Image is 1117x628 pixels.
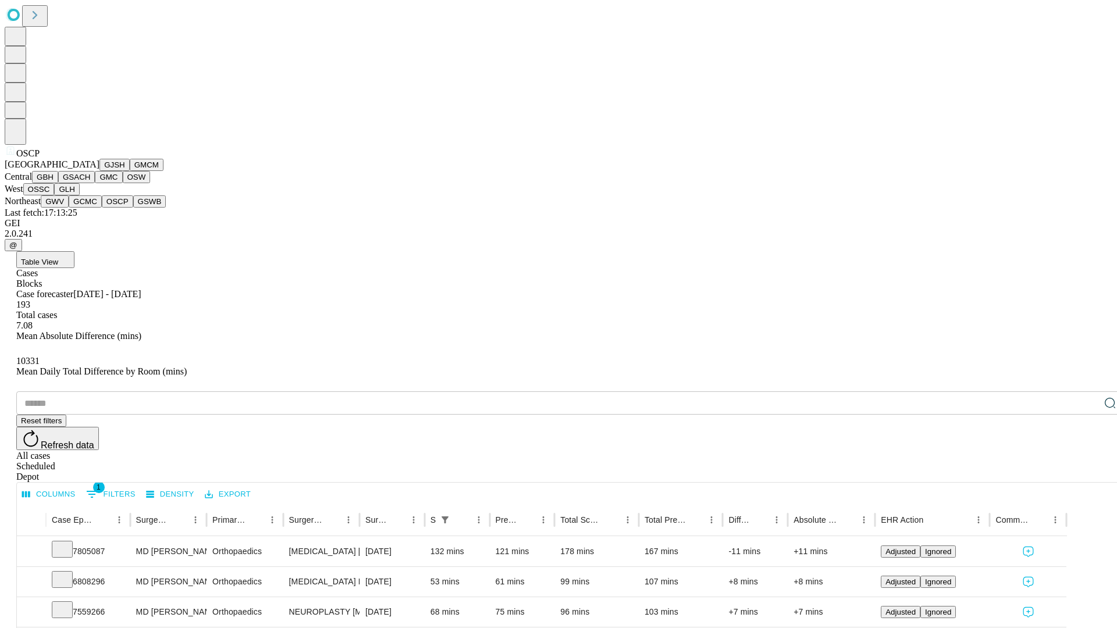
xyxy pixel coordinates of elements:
span: Last fetch: 17:13:25 [5,208,77,217]
div: +8 mins [794,567,869,597]
span: 1 [93,481,105,493]
button: Menu [340,512,357,528]
span: Adjusted [885,547,916,556]
button: Sort [752,512,769,528]
div: Orthopaedics [212,567,277,597]
button: Menu [703,512,720,528]
span: 193 [16,299,30,309]
button: Adjusted [881,606,920,618]
span: [DATE] - [DATE] [73,289,141,299]
span: Mean Absolute Difference (mins) [16,331,141,341]
button: Sort [454,512,471,528]
button: Menu [471,512,487,528]
button: Adjusted [881,545,920,558]
button: Sort [389,512,405,528]
span: @ [9,241,17,249]
div: [DATE] [365,537,419,566]
div: NEUROPLASTY [MEDICAL_DATA] AT [GEOGRAPHIC_DATA] [289,597,354,627]
div: Total Predicted Duration [645,515,686,524]
div: Surgeon Name [136,515,170,524]
button: Expand [23,602,40,623]
div: Predicted In Room Duration [496,515,518,524]
span: Table View [21,258,58,266]
button: Sort [1031,512,1047,528]
button: OSSC [23,183,55,195]
button: Menu [1047,512,1063,528]
span: 7.08 [16,320,33,330]
div: 7805087 [52,537,124,566]
div: 121 mins [496,537,549,566]
button: GWV [41,195,69,208]
button: Menu [187,512,204,528]
div: Total Scheduled Duration [560,515,602,524]
button: Refresh data [16,427,99,450]
div: GEI [5,218,1112,229]
button: Menu [405,512,422,528]
button: Menu [769,512,785,528]
div: 107 mins [645,567,717,597]
span: West [5,184,23,194]
span: Northeast [5,196,41,206]
button: GCMC [69,195,102,208]
div: 53 mins [431,567,484,597]
button: Ignored [920,576,956,588]
button: Sort [839,512,856,528]
button: GJSH [99,159,130,171]
div: 7559266 [52,597,124,627]
span: Central [5,172,32,181]
button: OSW [123,171,151,183]
button: GLH [54,183,79,195]
button: Sort [324,512,340,528]
span: Refresh data [41,440,94,450]
button: Ignored [920,545,956,558]
button: GBH [32,171,58,183]
div: 96 mins [560,597,633,627]
span: Total cases [16,310,57,320]
div: MD [PERSON_NAME] [136,567,201,597]
span: OSCP [16,148,40,158]
div: 61 mins [496,567,549,597]
button: Menu [620,512,636,528]
div: Case Epic Id [52,515,94,524]
div: Orthopaedics [212,597,277,627]
button: Density [143,486,197,504]
div: 6808296 [52,567,124,597]
div: [MEDICAL_DATA] MEDIAL AND LATERAL MENISCECTOMY [289,567,354,597]
div: Difference [728,515,751,524]
button: Menu [856,512,872,528]
div: Scheduled In Room Duration [431,515,436,524]
button: Ignored [920,606,956,618]
button: Sort [95,512,111,528]
button: Show filters [437,512,453,528]
span: Case forecaster [16,289,73,299]
div: 1 active filter [437,512,453,528]
button: Expand [23,572,40,593]
button: Show filters [83,485,138,504]
div: Orthopaedics [212,537,277,566]
button: @ [5,239,22,251]
div: 103 mins [645,597,717,627]
button: Menu [970,512,987,528]
button: GMC [95,171,122,183]
div: Primary Service [212,515,246,524]
div: [DATE] [365,567,419,597]
button: Select columns [19,486,79,504]
div: +7 mins [794,597,869,627]
span: Ignored [925,577,951,586]
div: +7 mins [728,597,782,627]
button: Table View [16,251,74,268]
button: Sort [924,512,941,528]
div: Comments [995,515,1029,524]
span: Ignored [925,608,951,616]
div: Absolute Difference [794,515,838,524]
button: Sort [519,512,535,528]
div: 68 mins [431,597,484,627]
div: 75 mins [496,597,549,627]
div: 2.0.241 [5,229,1112,239]
span: Adjusted [885,608,916,616]
button: Menu [111,512,127,528]
div: +8 mins [728,567,782,597]
button: Reset filters [16,415,66,427]
div: 99 mins [560,567,633,597]
div: [DATE] [365,597,419,627]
